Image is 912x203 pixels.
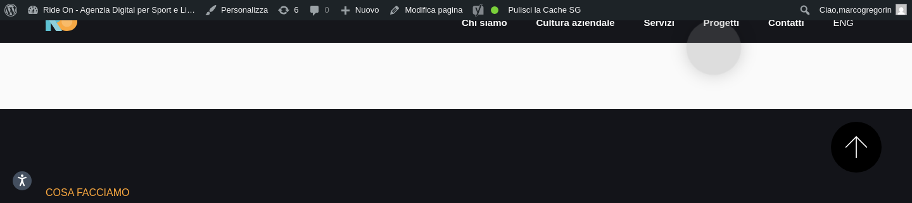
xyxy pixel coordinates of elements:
img: Ride On Agency [46,11,77,32]
a: eng [832,16,855,30]
div: Buona [491,6,498,14]
a: Cultura aziendale [535,16,616,30]
a: Contatti [767,16,806,30]
a: Progetti [702,16,741,30]
h6: Cosa Facciamo [46,185,586,200]
a: Chi siamo [460,16,509,30]
span: marcogregorin [839,5,892,15]
a: Servizi [642,16,675,30]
